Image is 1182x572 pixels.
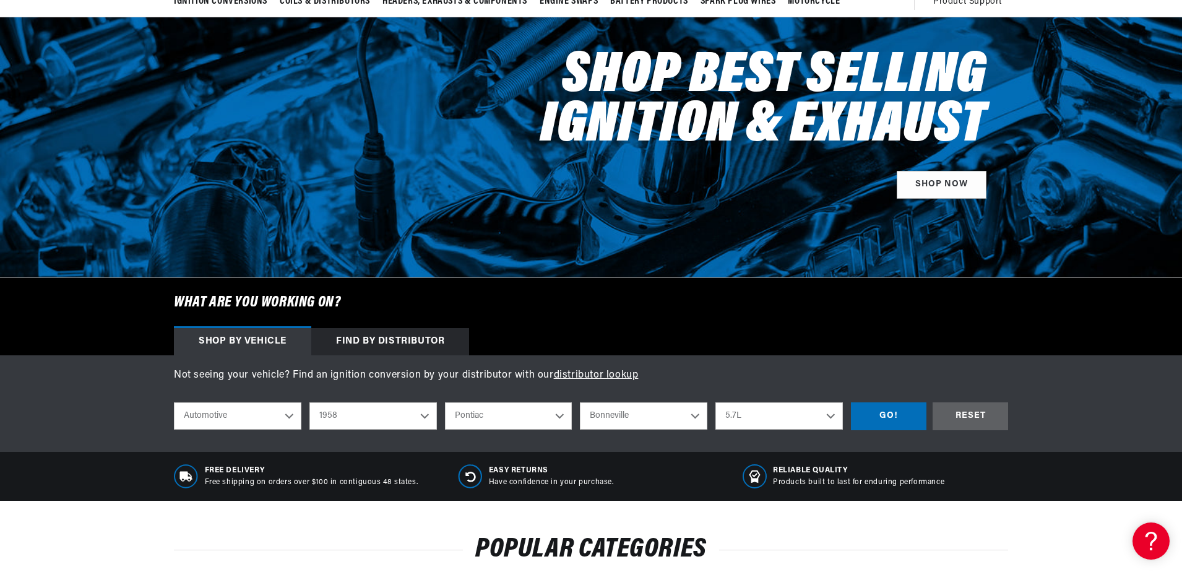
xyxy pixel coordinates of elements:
[457,52,986,151] h2: Shop Best Selling Ignition & Exhaust
[143,278,1039,327] h6: What are you working on?
[205,466,418,476] span: Free Delivery
[489,477,614,488] p: Have confidence in your purchase.
[773,477,944,488] p: Products built to last for enduring performance
[174,538,1008,561] h2: POPULAR CATEGORIES
[174,368,1008,384] p: Not seeing your vehicle? Find an ignition conversion by your distributor with our
[715,402,843,430] select: Engine
[205,477,418,488] p: Free shipping on orders over $100 in contiguous 48 states.
[311,328,469,355] div: Find by Distributor
[174,328,311,355] div: Shop by vehicle
[489,466,614,476] span: Easy Returns
[174,402,301,430] select: Ride Type
[897,171,986,199] a: SHOP NOW
[933,402,1008,430] div: RESET
[580,402,707,430] select: Model
[445,402,572,430] select: Make
[554,370,639,380] a: distributor lookup
[851,402,926,430] div: GO!
[309,402,437,430] select: Year
[773,466,944,476] span: RELIABLE QUALITY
